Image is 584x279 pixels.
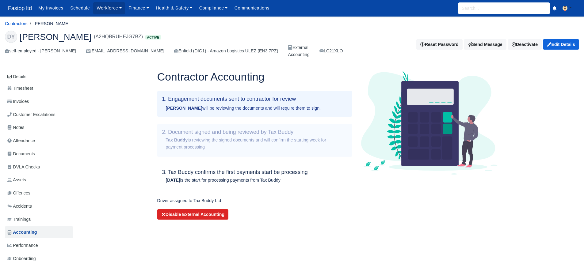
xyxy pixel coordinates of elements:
[7,216,31,223] span: Trainings
[166,177,343,184] div: is the start for processing payments from Tax Buddy
[5,47,76,55] div: self-employed - [PERSON_NAME]
[166,137,343,151] div: is reviewing the signed documents and will confirm the starting week for payment processing
[5,109,73,121] a: Customer Escalations
[0,26,584,63] div: David yau
[5,187,73,199] a: Offences
[166,105,343,112] div: will be reviewing the documents and will require them to sign.
[5,2,35,14] a: Fastop ltd
[5,135,73,147] a: Attendance
[157,70,352,84] h1: Contractor Accounting
[67,2,93,14] a: Schedule
[5,174,73,186] a: Assets
[5,82,73,94] a: Timesheet
[5,31,17,43] div: DY
[5,253,73,265] a: Onboarding
[152,2,196,14] a: Health & Safety
[174,47,278,55] div: Enfield (DIG1) - Amazon Logistics ULEZ (EN3 7PZ)
[94,33,143,40] span: (A2HQBRUHEJG7BZ)
[7,124,24,131] span: Notes
[319,47,343,55] a: LC21XLO
[93,2,125,14] a: Workforce
[145,35,161,40] span: Active
[5,200,73,212] a: Accidents
[5,213,73,225] a: Trainings
[7,242,38,249] span: Performance
[5,239,73,251] a: Performance
[125,2,152,14] a: Finance
[5,226,73,238] a: Accounting
[543,39,579,50] a: Edit Details
[162,96,347,102] h5: 1. Engagement documents sent to contractor for review
[86,47,164,55] div: [EMAIL_ADDRESS][DOMAIN_NAME]
[166,106,202,111] strong: [PERSON_NAME]
[20,32,91,41] span: [PERSON_NAME]
[7,190,30,197] span: Offences
[166,138,188,142] strong: Tax Buddy
[5,148,73,160] a: Documents
[28,20,70,27] li: [PERSON_NAME]
[166,178,180,183] strong: [DATE]
[288,44,309,58] div: External Accounting
[7,137,35,144] span: Attendance
[162,129,347,135] h5: 2. Document signed and being reviewed by Tax Buddy
[474,208,584,279] iframe: Chat Widget
[5,122,73,134] a: Notes
[7,150,35,157] span: Documents
[231,2,273,14] a: Communications
[458,2,550,14] input: Search...
[7,176,26,183] span: Assets
[7,98,29,105] span: Invoices
[7,164,40,171] span: DVLA Checks
[5,71,73,82] a: Details
[7,255,36,262] span: Onboarding
[5,96,73,107] a: Invoices
[464,39,506,50] a: Send Message
[416,39,462,50] button: Reset Password
[7,85,33,92] span: Timesheet
[7,229,37,236] span: Accounting
[5,21,28,26] a: Contractors
[5,161,73,173] a: DVLA Checks
[196,2,231,14] a: Compliance
[508,39,542,50] a: Deactivate
[162,169,347,175] h5: 3. Tax Buddy confirms the first payments start be processing
[7,111,55,118] span: Customer Escalations
[7,203,32,210] span: Accidents
[35,2,67,14] a: My Invoices
[157,197,352,204] p: Driver assigned to Tax Buddy Ltd
[157,209,229,220] button: Disable External Accounting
